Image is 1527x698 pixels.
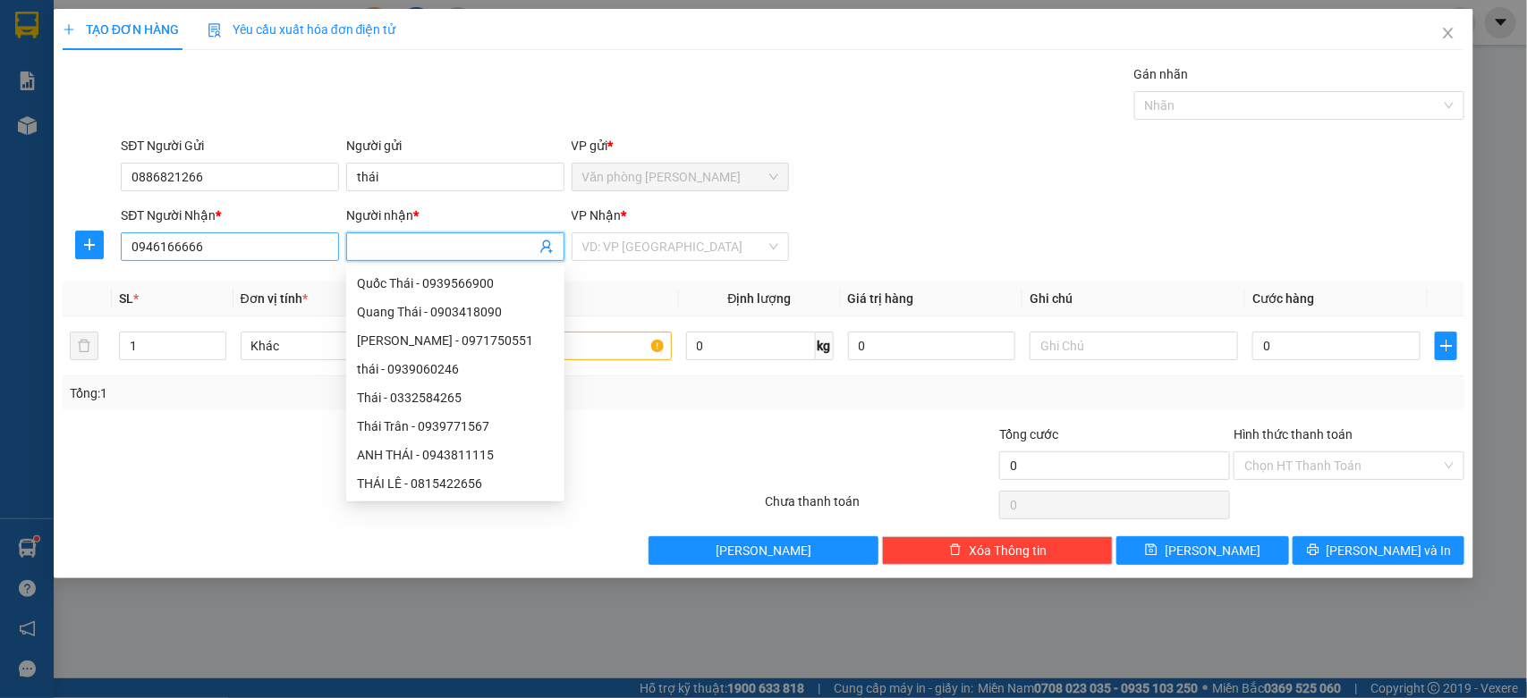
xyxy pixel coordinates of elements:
div: ANH THÁI - 0943811115 [357,445,554,465]
div: Quang Thái - 0903418090 [357,302,554,322]
span: Định lượng [728,291,792,306]
span: Tổng cước [999,427,1058,442]
div: thái - 0939060246 [346,355,564,383]
div: thái - 0939060246 [357,359,554,379]
span: Xóa Thông tin [969,541,1047,560]
span: plus [1436,339,1456,353]
span: Cước hàng [1252,291,1314,306]
button: plus [75,231,104,259]
input: 0 [848,332,1016,360]
span: Giá trị hàng [848,291,914,306]
span: printer [1307,543,1319,558]
div: SĐT Người Nhận [121,206,339,225]
div: Chưa thanh toán [764,492,998,523]
span: [PERSON_NAME] [716,541,811,560]
div: Thái Trân - 0939771567 [346,412,564,441]
label: Gán nhãn [1134,67,1189,81]
span: plus [76,238,103,252]
div: ANH THÁI - 0943811115 [346,441,564,469]
button: delete [70,332,98,360]
div: Người gửi [346,136,564,156]
button: save[PERSON_NAME] [1116,536,1288,565]
span: close [1441,26,1455,40]
span: environment [103,43,117,57]
span: [PERSON_NAME] và In [1327,541,1452,560]
span: save [1145,543,1158,558]
span: user-add [539,240,554,254]
span: delete [949,543,962,558]
span: Yêu cầu xuất hóa đơn điện tử [208,22,396,37]
button: printer[PERSON_NAME] và In [1293,536,1464,565]
div: Thái Trân - 0939771567 [357,416,554,436]
img: icon [208,23,222,38]
button: [PERSON_NAME] [649,536,879,565]
div: THÁI LÊ - 0815422656 [346,469,564,498]
button: deleteXóa Thông tin [882,536,1113,565]
div: Thái - 0332584265 [346,383,564,412]
input: VD: Bàn, Ghế [463,332,672,360]
img: logo.jpg [8,8,98,97]
div: Bùi Thái Dương - 0971750551 [346,326,564,355]
div: Quốc Thái - 0939566900 [346,269,564,298]
div: Quang Thái - 0903418090 [346,298,564,326]
div: VP gửi [572,136,790,156]
div: Quốc Thái - 0939566900 [357,273,554,293]
span: phone [8,132,22,147]
b: [PERSON_NAME] [103,12,253,34]
input: Ghi Chú [1030,332,1238,360]
li: 1900 8181 [8,129,341,151]
div: Người nhận [346,206,564,225]
span: Đơn vị tính [241,291,308,306]
div: [PERSON_NAME] - 0971750551 [357,331,554,350]
span: [PERSON_NAME] [1165,541,1260,560]
div: Thái - 0332584265 [357,388,554,408]
div: THÁI LÊ - 0815422656 [357,474,554,493]
div: SĐT Người Gửi [121,136,339,156]
label: Hình thức thanh toán [1234,427,1353,442]
span: kg [816,332,834,360]
li: E11, Đường số 8, Khu dân cư Nông [GEOGRAPHIC_DATA], Kv.[GEOGRAPHIC_DATA], [GEOGRAPHIC_DATA] [8,39,341,130]
th: Ghi chú [1022,282,1245,316]
div: Tổng: 1 [70,383,590,403]
span: TẠO ĐƠN HÀNG [63,22,179,37]
span: VP Nhận [572,208,622,223]
span: Văn phòng Cao Thắng [582,164,779,190]
span: SL [119,291,133,306]
button: plus [1435,332,1457,360]
span: plus [63,23,75,36]
span: Khác [251,332,438,359]
button: Close [1423,9,1473,59]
